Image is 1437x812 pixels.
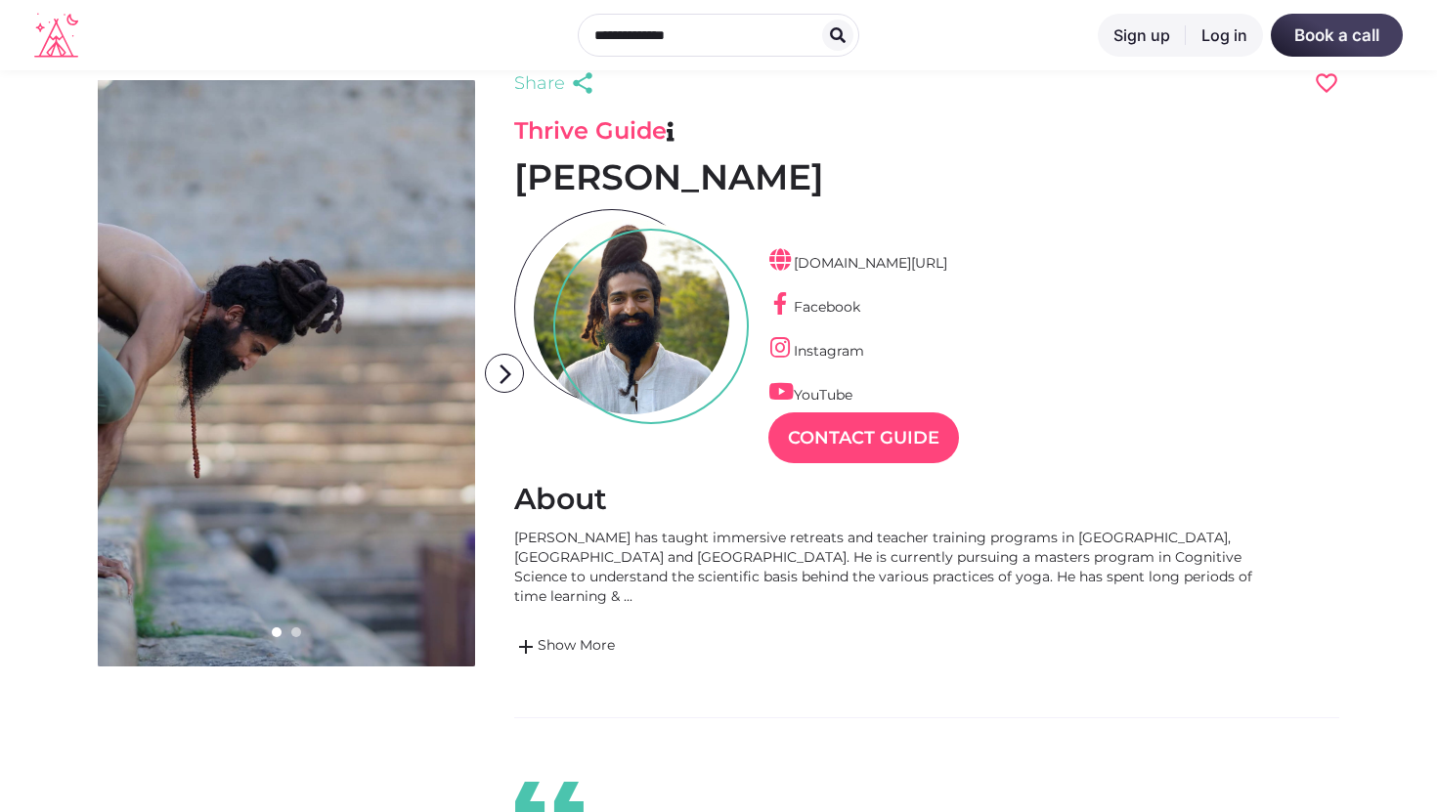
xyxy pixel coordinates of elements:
[514,69,565,97] span: Share
[514,481,1339,518] h2: About
[1271,14,1403,57] a: Book a call
[1186,14,1263,57] a: Log in
[514,116,1339,146] h3: Thrive Guide
[768,342,864,360] a: Instagram
[1098,14,1186,57] a: Sign up
[486,355,525,394] i: arrow_forward_ios
[514,155,1339,199] h1: [PERSON_NAME]
[768,412,959,463] a: Contact Guide
[768,254,947,272] a: [DOMAIN_NAME][URL]
[514,635,538,659] span: add
[768,386,852,404] a: YouTube
[768,298,860,316] a: Facebook
[514,528,1277,606] div: [PERSON_NAME] has taught immersive retreats and teacher training programs in [GEOGRAPHIC_DATA], [...
[514,69,600,97] a: Share
[514,635,1277,659] a: addShow More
